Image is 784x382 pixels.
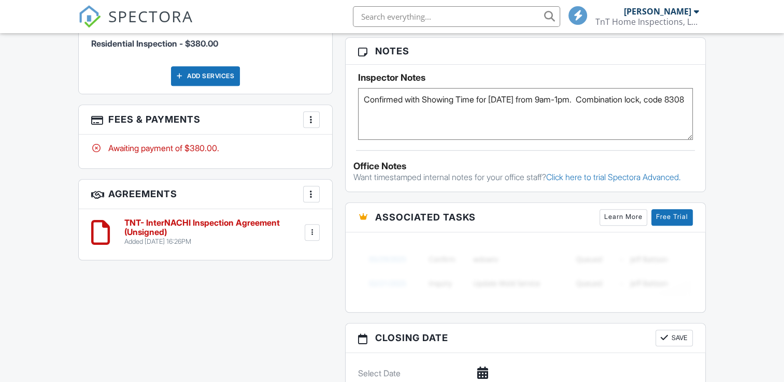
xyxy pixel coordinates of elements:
div: Added [DATE] 16:26PM [124,238,303,246]
h6: TNT- InterNACHI Inspection Agreement (Unsigned) [124,218,303,237]
h3: Notes [346,38,705,65]
a: TNT- InterNACHI Inspection Agreement (Unsigned) Added [DATE] 16:26PM [124,218,303,246]
p: Want timestamped internal notes for your office staff? [353,171,697,183]
span: SPECTORA [108,5,193,27]
span: Residential Inspection - $380.00 [91,38,218,49]
input: Search everything... [353,6,560,27]
div: [PERSON_NAME] [624,6,691,17]
a: Click here to trial Spectora Advanced. [546,172,681,182]
img: blurred-tasks-251b60f19c3f713f9215ee2a18cbf2105fc2d72fcd585247cf5e9ec0c957c1dd.png [358,240,693,302]
span: Associated Tasks [375,210,476,224]
img: The Best Home Inspection Software - Spectora [78,5,101,28]
div: Add Services [171,66,240,86]
div: Awaiting payment of $380.00. [91,142,319,154]
button: Save [655,330,693,346]
h3: Fees & Payments [79,105,332,135]
div: Office Notes [353,161,697,171]
h3: Agreements [79,180,332,209]
a: Learn More [600,209,647,226]
a: SPECTORA [78,14,193,36]
textarea: Confirmed with Showing Time for [DATE] from 9am-1pm. Combination lock, code 8308 [358,88,693,140]
div: TnT Home Inspections, LLC [595,17,699,27]
h5: Inspector Notes [358,72,693,83]
span: Closing date [375,331,448,345]
a: Free Trial [651,209,693,226]
li: Service: Residential Inspection [91,19,319,57]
